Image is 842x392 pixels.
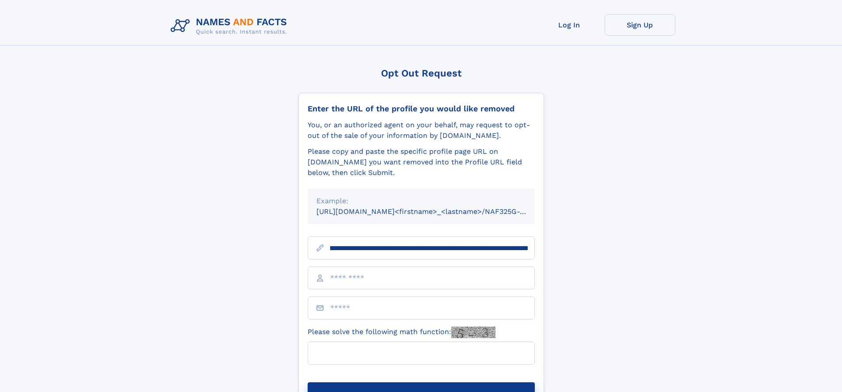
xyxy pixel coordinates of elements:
[316,207,552,216] small: [URL][DOMAIN_NAME]<firstname>_<lastname>/NAF325G-xxxxxxxx
[308,327,495,338] label: Please solve the following math function:
[534,14,605,36] a: Log In
[308,146,535,178] div: Please copy and paste the specific profile page URL on [DOMAIN_NAME] you want removed into the Pr...
[298,68,544,79] div: Opt Out Request
[316,196,526,206] div: Example:
[167,14,294,38] img: Logo Names and Facts
[308,120,535,141] div: You, or an authorized agent on your behalf, may request to opt-out of the sale of your informatio...
[605,14,675,36] a: Sign Up
[308,104,535,114] div: Enter the URL of the profile you would like removed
